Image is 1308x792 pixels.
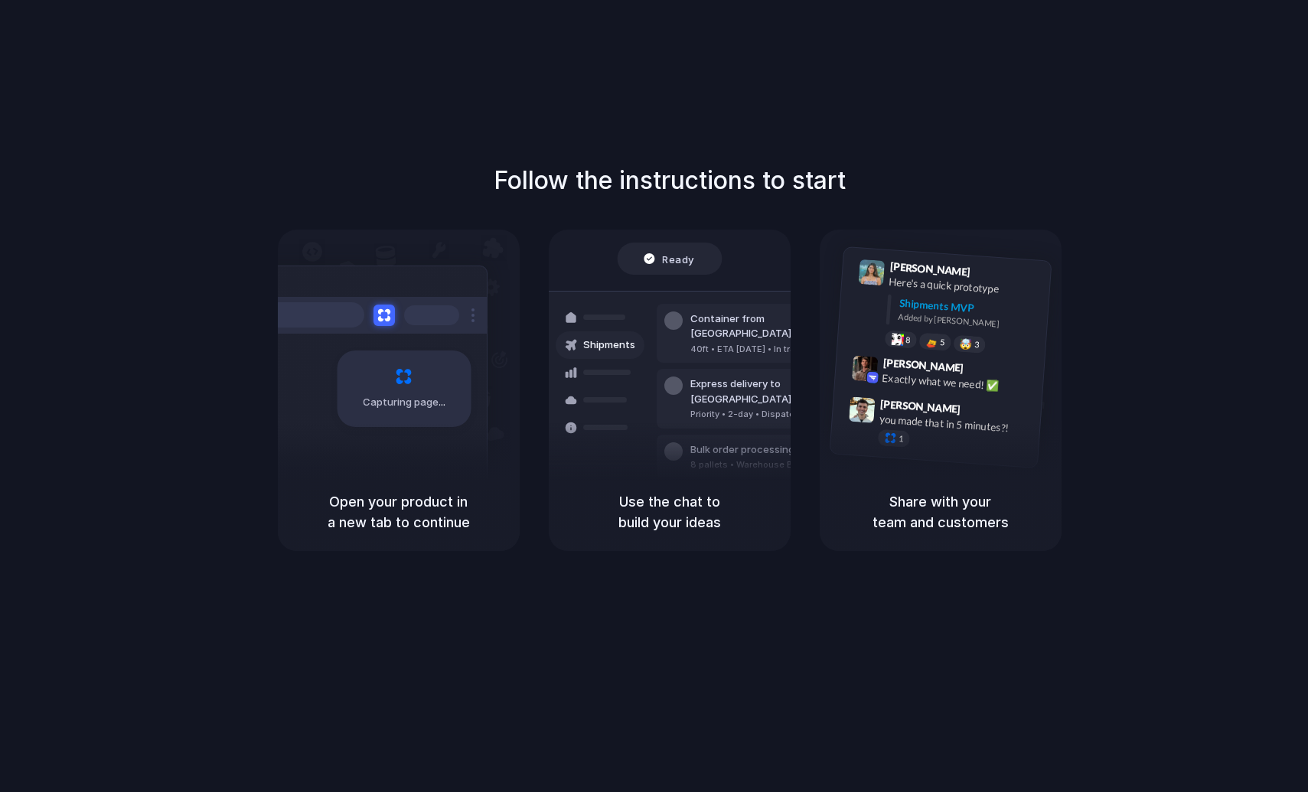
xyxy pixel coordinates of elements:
h1: Follow the instructions to start [494,162,846,199]
div: 8 pallets • Warehouse B • Packed [690,458,833,471]
span: 5 [939,337,944,346]
span: 1 [898,435,903,443]
span: 8 [905,335,910,344]
span: Capturing page [363,395,448,410]
h5: Use the chat to build your ideas [567,491,772,533]
div: Exactly what we need! ✅ [882,370,1035,396]
div: Added by [PERSON_NAME] [898,311,1039,333]
div: Shipments MVP [899,295,1040,320]
div: Bulk order processing [690,442,833,458]
span: [PERSON_NAME] [879,395,961,417]
h5: Open your product in a new tab to continue [296,491,501,533]
span: Ready [662,251,694,266]
span: Shipments [583,337,635,353]
div: you made that in 5 minutes?! [879,411,1032,437]
div: 🤯 [959,338,972,350]
h5: Share with your team and customers [838,491,1043,533]
div: Container from [GEOGRAPHIC_DATA] [690,311,856,341]
div: Here's a quick prototype [888,273,1041,299]
span: 9:47 AM [965,403,996,421]
span: [PERSON_NAME] [889,258,970,280]
div: 40ft • ETA [DATE] • In transit [690,343,856,356]
span: [PERSON_NAME] [882,354,964,376]
span: 9:41 AM [974,265,1006,283]
span: 3 [974,341,979,349]
div: Express delivery to [GEOGRAPHIC_DATA] [690,376,856,406]
span: 9:42 AM [967,361,999,380]
div: Priority • 2-day • Dispatched [690,408,856,421]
